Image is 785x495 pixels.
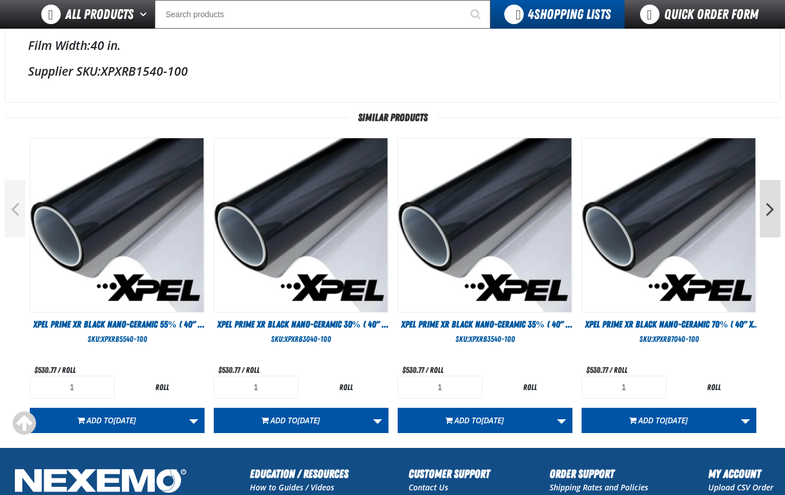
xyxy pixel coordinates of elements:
[367,408,388,433] a: More Actions
[398,318,572,331] a: XPEL PRIME XR Black Nano-Ceramic 35% ( 40" x 100')
[34,365,56,375] span: $530.77
[582,408,735,433] button: Add to[DATE]
[551,408,572,433] a: More Actions
[11,411,37,436] div: Scroll to the top
[28,37,91,53] label: Film Width:
[30,138,204,312] : View Details of the XPEL PRIME XR Black Nano-Ceramic 55% ( 40" x 100')
[120,382,205,393] div: roll
[708,482,774,493] a: Upload CSV Order
[426,365,428,375] span: /
[582,376,666,399] input: Product Quantity
[250,465,348,482] h2: Education / Resources
[614,365,627,375] span: roll
[528,6,611,22] span: Shopping Lists
[58,365,60,375] span: /
[304,382,389,393] div: roll
[28,37,757,53] div: 40 in.
[30,408,183,433] button: Add to[DATE]
[653,334,699,344] span: XPXRB7040-100
[5,180,25,237] button: Previous
[214,138,388,312] : View Details of the XPEL PRIME XR Black Nano-Ceramic 30% ( 40" x 100')
[708,465,774,482] h2: My Account
[250,482,334,493] a: How to Guides / Videos
[284,334,331,344] span: XPXRB3040-100
[242,365,244,375] span: /
[582,138,756,312] : View Details of the XPEL PRIME XR Black Nano-Ceramic 70% ( 40" x 100')
[30,318,205,331] a: XPEL PRIME XR Black Nano-Ceramic 55% ( 40" x 100')
[214,408,367,433] button: Add to[DATE]
[214,334,388,345] div: SKU:
[30,376,115,399] input: Product Quantity
[582,334,756,345] div: SKU:
[398,376,482,399] input: Product Quantity
[65,4,134,25] span: All Products
[214,376,299,399] input: Product Quantity
[672,382,757,393] div: roll
[214,138,388,312] img: XPEL PRIME XR Black Nano-Ceramic 30% ( 40" x 100')
[409,482,448,493] a: Contact Us
[113,415,136,426] span: [DATE]
[528,6,534,22] strong: 4
[246,365,260,375] span: roll
[430,365,443,375] span: roll
[28,63,757,79] div: XPXRB1540-100
[582,138,756,312] img: XPEL PRIME XR Black Nano-Ceramic 70% ( 40" x 100')
[735,408,756,433] a: More Actions
[582,318,756,331] a: XPEL PRIME XR Black Nano-Ceramic 70% ( 40" x 100')
[30,138,204,312] img: XPEL PRIME XR Black Nano-Ceramic 55% ( 40" x 100')
[217,319,388,342] span: XPEL PRIME XR Black Nano-Ceramic 30% ( 40" x 100')
[349,112,437,123] span: Similar Products
[398,138,572,312] img: XPEL PRIME XR Black Nano-Ceramic 35% ( 40" x 100')
[549,482,648,493] a: Shipping Rates and Policies
[610,365,612,375] span: /
[62,365,76,375] span: roll
[469,334,515,344] span: XPXRB3540-100
[214,318,388,331] a: XPEL PRIME XR Black Nano-Ceramic 30% ( 40" x 100')
[101,334,147,344] span: XPXRB5540-100
[665,415,688,426] span: [DATE]
[585,319,760,342] span: XPEL PRIME XR Black Nano-Ceramic 70% ( 40" x 100')
[401,319,572,342] span: XPEL PRIME XR Black Nano-Ceramic 35% ( 40" x 100')
[398,408,551,433] button: Add to[DATE]
[398,334,572,345] div: SKU:
[549,465,648,482] h2: Order Support
[454,415,504,426] span: Add to
[402,365,424,375] span: $530.77
[87,415,136,426] span: Add to
[30,334,205,345] div: SKU:
[760,180,780,237] button: Next
[297,415,320,426] span: [DATE]
[481,415,504,426] span: [DATE]
[586,365,608,375] span: $530.77
[398,138,572,312] : View Details of the XPEL PRIME XR Black Nano-Ceramic 35% ( 40" x 100')
[270,415,320,426] span: Add to
[638,415,688,426] span: Add to
[28,63,101,79] label: Supplier SKU:
[33,319,205,342] span: XPEL PRIME XR Black Nano-Ceramic 55% ( 40" x 100')
[183,408,205,433] a: More Actions
[218,365,240,375] span: $530.77
[409,465,490,482] h2: Customer Support
[488,382,573,393] div: roll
